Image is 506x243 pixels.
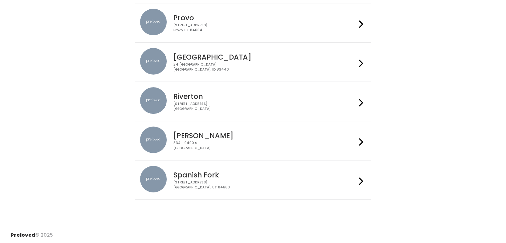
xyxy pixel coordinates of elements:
[140,166,366,194] a: preloved location Spanish Fork [STREET_ADDRESS][GEOGRAPHIC_DATA], UT 84660
[140,87,167,114] img: preloved location
[140,48,366,76] a: preloved location [GEOGRAPHIC_DATA] 24 [GEOGRAPHIC_DATA][GEOGRAPHIC_DATA], ID 83440
[140,126,366,155] a: preloved location [PERSON_NAME] 834 E 9400 S[GEOGRAPHIC_DATA]
[173,14,356,22] h4: Provo
[140,166,167,192] img: preloved location
[173,171,356,179] h4: Spanish Fork
[173,141,356,150] div: 834 E 9400 S [GEOGRAPHIC_DATA]
[140,9,167,35] img: preloved location
[173,180,356,190] div: [STREET_ADDRESS] [GEOGRAPHIC_DATA], UT 84660
[173,53,356,61] h4: [GEOGRAPHIC_DATA]
[140,9,366,37] a: preloved location Provo [STREET_ADDRESS]Provo, UT 84604
[173,23,356,33] div: [STREET_ADDRESS] Provo, UT 84604
[11,232,35,238] span: Preloved
[140,126,167,153] img: preloved location
[173,62,356,72] div: 24 [GEOGRAPHIC_DATA] [GEOGRAPHIC_DATA], ID 83440
[173,93,356,100] h4: Riverton
[11,226,53,239] div: © 2025
[140,48,167,75] img: preloved location
[173,102,356,111] div: [STREET_ADDRESS] [GEOGRAPHIC_DATA]
[173,132,356,139] h4: [PERSON_NAME]
[140,87,366,116] a: preloved location Riverton [STREET_ADDRESS][GEOGRAPHIC_DATA]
